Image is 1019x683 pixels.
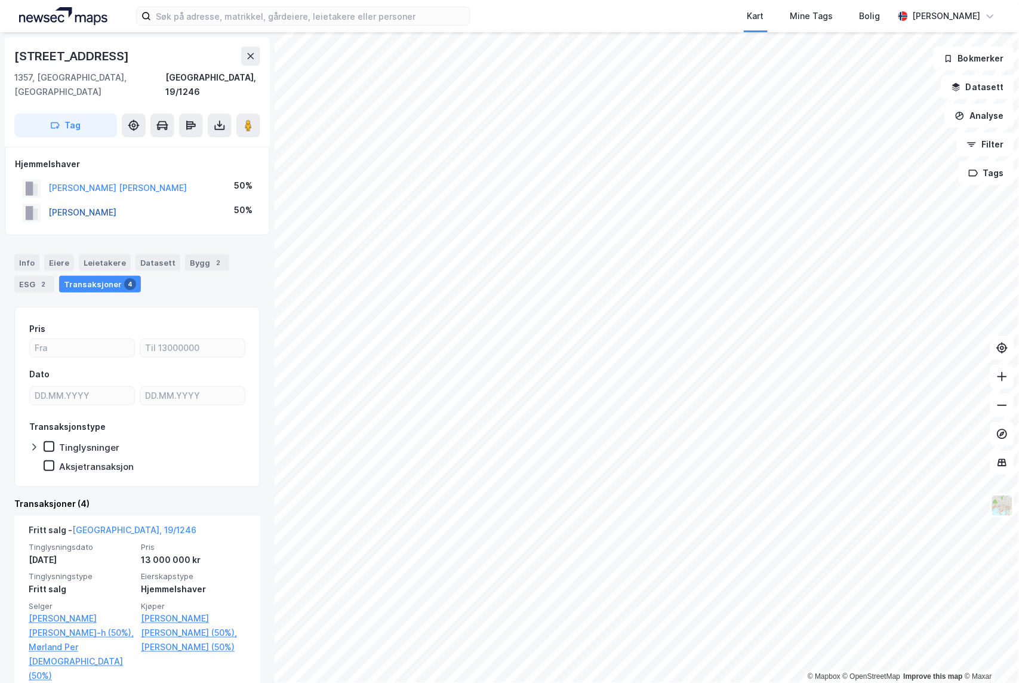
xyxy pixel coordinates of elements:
img: logo.a4113a55bc3d86da70a041830d287a7e.svg [19,7,107,25]
div: 50% [234,203,253,217]
div: Kontrollprogram for chat [959,626,1019,683]
a: Improve this map [904,673,963,681]
button: Bokmerker [934,47,1014,70]
span: Selger [29,601,134,611]
div: Mine Tags [790,9,833,23]
a: [PERSON_NAME] [PERSON_NAME]-h (50%), [29,611,134,640]
input: DD.MM.YYYY [140,387,245,405]
span: Eierskapstype [141,571,246,582]
a: [PERSON_NAME] [PERSON_NAME] (50%), [141,611,246,640]
span: Tinglysningsdato [29,542,134,552]
div: Hjemmelshaver [141,582,246,596]
div: [PERSON_NAME] [913,9,981,23]
iframe: Chat Widget [959,626,1019,683]
span: Kjøper [141,601,246,611]
div: 2 [213,257,224,269]
div: ESG [14,276,54,293]
div: [STREET_ADDRESS] [14,47,131,66]
button: Datasett [941,75,1014,99]
a: Mapbox [808,673,841,681]
span: Pris [141,542,246,552]
a: [GEOGRAPHIC_DATA], 19/1246 [72,525,196,535]
div: Transaksjonstype [29,420,106,434]
span: Tinglysningstype [29,571,134,582]
div: 1357, [GEOGRAPHIC_DATA], [GEOGRAPHIC_DATA] [14,70,165,99]
div: Datasett [136,254,180,271]
button: Filter [957,133,1014,156]
div: Eiere [44,254,74,271]
div: Pris [29,322,45,336]
div: Info [14,254,39,271]
div: Aksjetransaksjon [59,461,134,472]
div: Leietakere [79,254,131,271]
div: Transaksjoner (4) [14,497,260,511]
button: Analyse [945,104,1014,128]
input: Søk på adresse, matrikkel, gårdeiere, leietakere eller personer [151,7,470,25]
div: 2 [38,278,50,290]
div: Dato [29,367,50,382]
div: Transaksjoner [59,276,141,293]
div: Hjemmelshaver [15,157,260,171]
div: Fritt salg - [29,523,196,542]
div: Bolig [860,9,881,23]
div: [GEOGRAPHIC_DATA], 19/1246 [165,70,260,99]
div: Kart [747,9,764,23]
div: [DATE] [29,553,134,567]
img: Z [991,494,1014,517]
div: 50% [234,179,253,193]
div: Bygg [185,254,229,271]
a: Mørland Per [DEMOGRAPHIC_DATA] (50%) [29,640,134,683]
input: Til 13000000 [140,339,245,357]
div: Tinglysninger [59,442,119,453]
a: OpenStreetMap [843,673,901,681]
div: 4 [124,278,136,290]
div: 13 000 000 kr [141,553,246,567]
input: Fra [30,339,134,357]
a: [PERSON_NAME] (50%) [141,640,246,654]
input: DD.MM.YYYY [30,387,134,405]
button: Tags [959,161,1014,185]
div: Fritt salg [29,582,134,596]
button: Tag [14,113,117,137]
